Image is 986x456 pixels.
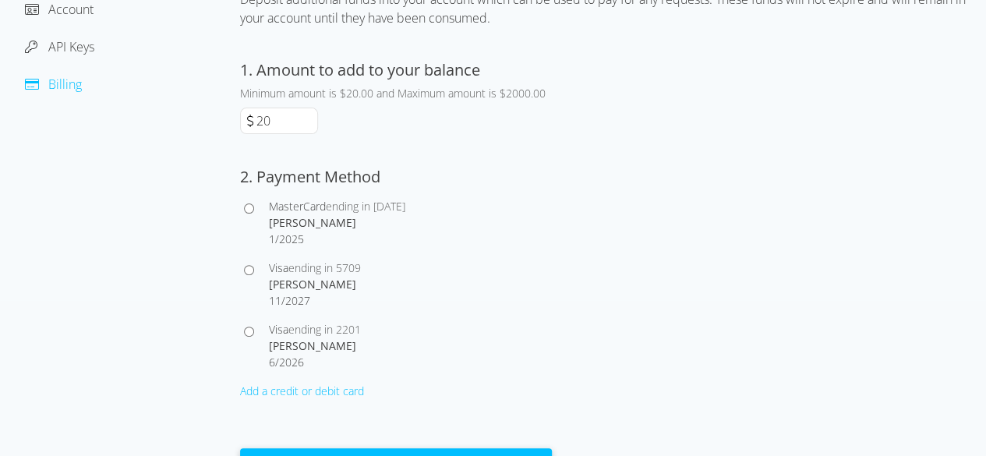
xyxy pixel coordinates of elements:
[269,322,288,337] span: Visa
[288,260,361,275] span: ending in 5709
[279,355,304,369] span: 2026
[275,232,279,246] span: /
[269,355,275,369] span: 6
[240,383,552,399] div: Add a credit or debit card
[288,322,361,337] span: ending in 2201
[269,214,552,231] div: [PERSON_NAME]
[269,338,552,354] div: [PERSON_NAME]
[285,293,310,308] span: 2027
[279,232,304,246] span: 2025
[269,276,552,292] div: [PERSON_NAME]
[275,355,279,369] span: /
[48,1,94,18] span: Account
[48,38,94,55] span: API Keys
[48,76,82,93] span: Billing
[269,260,288,275] span: Visa
[281,293,285,308] span: /
[240,59,480,80] label: 1. Amount to add to your balance
[269,232,275,246] span: 1
[25,38,94,55] a: API Keys
[240,85,552,101] div: Minimum amount is $20.00 and Maximum amount is $2000.00
[326,199,405,214] span: ending in [DATE]
[240,166,380,187] label: 2. Payment Method
[25,76,82,93] a: Billing
[269,293,281,308] span: 11
[269,199,326,214] span: MasterCard
[25,1,94,18] a: Account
